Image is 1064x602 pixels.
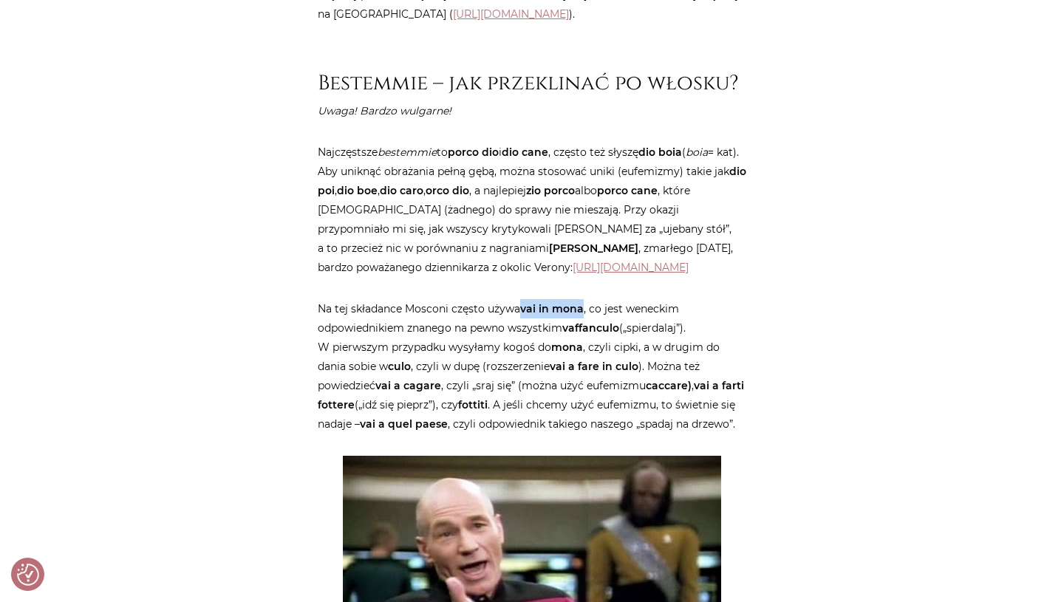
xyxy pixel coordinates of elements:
img: Revisit consent button [17,564,39,586]
strong: vai in mona [520,302,584,315]
strong: zio porco [526,184,575,197]
h2: Bestemmie – jak przeklinać po włosku? [318,46,746,95]
strong: porco cane [597,184,658,197]
strong: vai a fare in culo [550,360,638,373]
a: [URL][DOMAIN_NAME] [573,261,689,274]
strong: fottiti [458,398,488,411]
strong: porco dio [448,146,499,159]
strong: dio boe [337,184,378,197]
button: Preferencje co do zgód [17,564,39,586]
p: Na tej składance Mosconi często używa , co jest weneckim odpowiednikiem znanego na pewno wszystki... [318,299,746,434]
a: [URL][DOMAIN_NAME] [453,7,569,21]
strong: dio boia [638,146,682,159]
em: bestemmie [378,146,437,159]
strong: dio cane [502,146,548,159]
strong: mona [551,341,583,354]
strong: vaffanculo [562,321,619,335]
strong: dio caro [380,184,423,197]
strong: orco dio [426,184,469,197]
em: Uwaga! Bardzo wulgarne! [318,104,451,117]
strong: vai a quel paese [360,417,448,431]
strong: [PERSON_NAME] [549,242,638,255]
strong: caccare) [646,379,692,392]
strong: vai a cagare [375,379,441,392]
strong: culo [388,360,411,373]
em: boia [686,146,708,159]
p: Najczęstsze to i , często też słyszę ( = kat). Aby uniknąć obrażania pełną gębą, można stosować u... [318,143,746,277]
